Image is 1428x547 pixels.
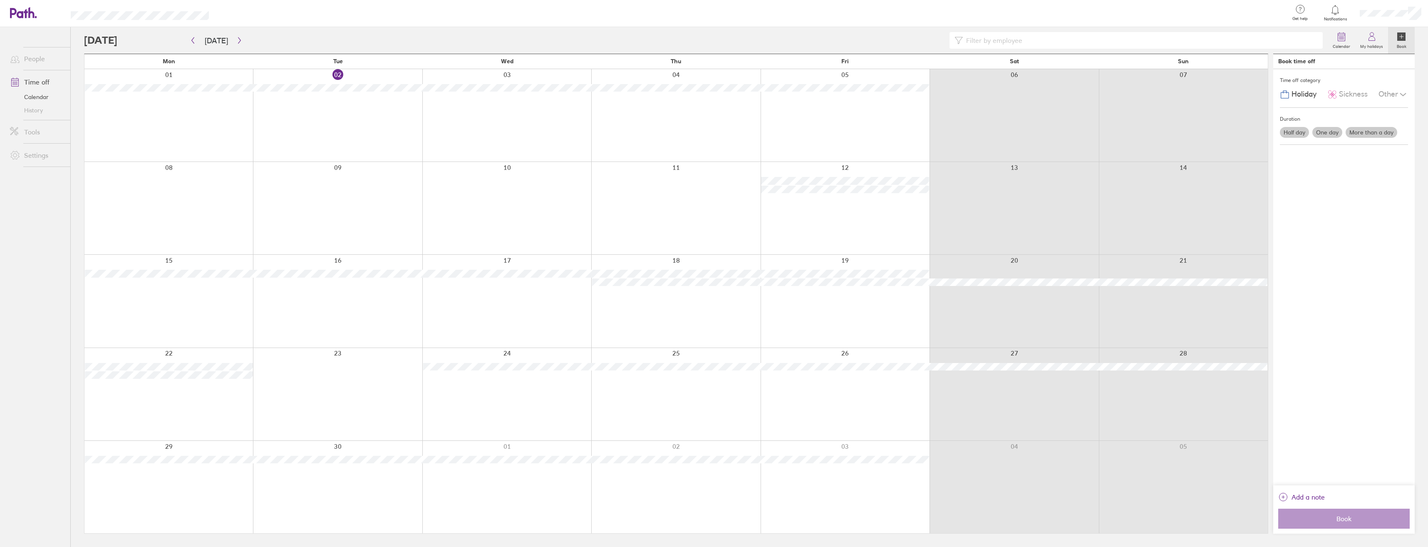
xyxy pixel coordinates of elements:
[3,124,70,140] a: Tools
[1328,27,1355,54] a: Calendar
[1312,127,1342,138] label: One day
[1178,58,1189,65] span: Sun
[1280,113,1408,125] div: Duration
[198,34,235,47] button: [DATE]
[841,58,849,65] span: Fri
[1378,87,1408,102] div: Other
[501,58,513,65] span: Wed
[1010,58,1019,65] span: Sat
[671,58,681,65] span: Thu
[333,58,343,65] span: Tue
[1322,17,1349,22] span: Notifications
[963,32,1318,48] input: Filter by employee
[1355,42,1388,49] label: My holidays
[3,50,70,67] a: People
[3,90,70,104] a: Calendar
[1355,27,1388,54] a: My holidays
[1280,127,1309,138] label: Half day
[3,74,70,90] a: Time off
[1280,74,1408,87] div: Time off category
[1287,16,1314,21] span: Get help
[1322,4,1349,22] a: Notifications
[163,58,175,65] span: Mon
[1292,90,1316,99] span: Holiday
[1278,58,1315,65] div: Book time off
[1339,90,1368,99] span: Sickness
[1278,490,1325,504] button: Add a note
[1328,42,1355,49] label: Calendar
[3,147,70,164] a: Settings
[1388,27,1415,54] a: Book
[3,104,70,117] a: History
[1346,127,1397,138] label: More than a day
[1392,42,1411,49] label: Book
[1278,509,1410,529] button: Book
[1284,515,1404,522] span: Book
[1292,490,1325,504] span: Add a note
